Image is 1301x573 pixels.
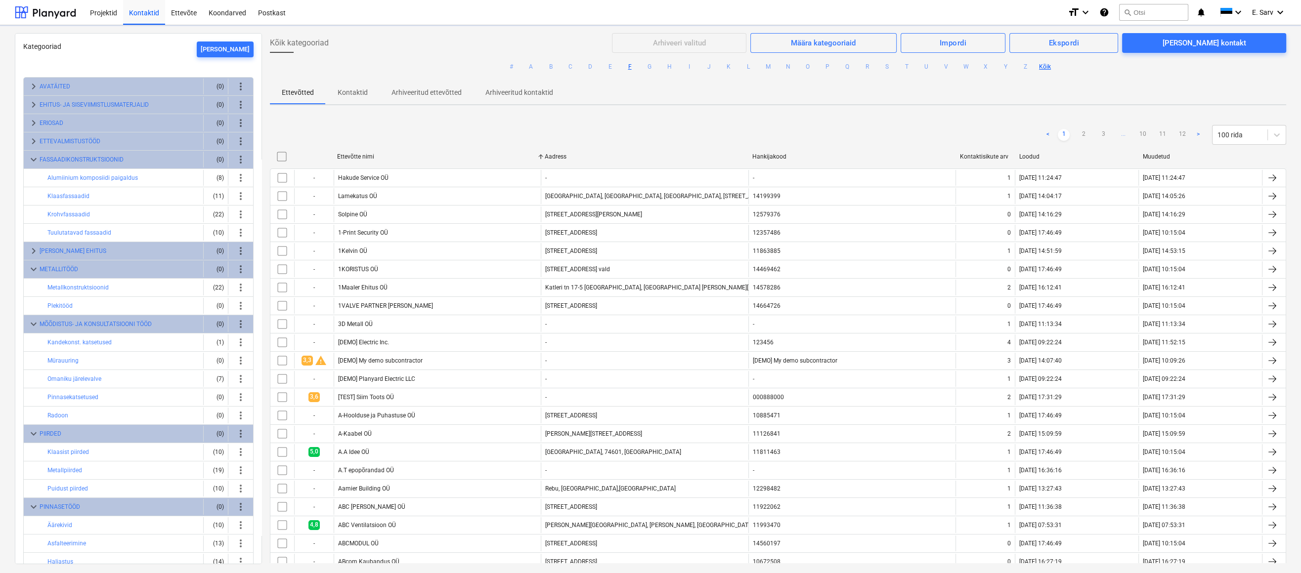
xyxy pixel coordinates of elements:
i: Abikeskus [1099,6,1109,18]
button: Mürauuring [47,355,79,367]
button: S [881,61,893,73]
div: ABC [PERSON_NAME] OÜ [338,503,405,510]
div: [DEMO] Planyard Electric LLC [338,375,415,382]
div: - [753,321,754,327]
div: (0) [208,298,224,314]
span: Kategooriad [23,42,61,50]
i: keyboard_arrow_down [1274,6,1286,18]
span: more_vert [235,117,247,129]
div: [DATE] 17:31:29 [1143,394,1185,401]
a: ... [1117,129,1129,141]
button: Alumiinium komposiidi paigaldus [47,172,138,184]
a: Next page [1192,129,1204,141]
div: [DATE] 11:52:15 [1143,339,1185,346]
button: L [742,61,754,73]
span: more_vert [235,355,247,367]
button: METALLITÖÖD [40,263,78,275]
div: [PERSON_NAME] [201,44,250,55]
div: [TEST] Siim Toots OÜ [338,394,394,401]
div: 12579376 [753,211,781,218]
div: 1Kelvin OÜ [338,247,367,254]
div: [DATE] 16:12:41 [1143,284,1185,291]
button: I [683,61,695,73]
div: Katleri tn 17-5 [GEOGRAPHIC_DATA], [GEOGRAPHIC_DATA] [PERSON_NAME][GEOGRAPHIC_DATA] 13915 [545,284,823,291]
div: (0) [208,79,224,94]
div: 10885471 [753,412,781,419]
div: [DATE] 16:36:16 [1019,467,1062,474]
span: more_vert [235,519,247,531]
div: - [753,375,754,382]
div: Kontaktisikute arv [960,153,1011,160]
div: - [545,375,547,382]
div: (0) [208,353,224,368]
div: - [545,321,547,327]
button: C [564,61,576,73]
a: Page 11 [1157,129,1169,141]
span: warning [315,355,327,367]
button: G [644,61,655,73]
button: U [920,61,932,73]
span: search [1124,8,1131,16]
div: 1 [1007,247,1011,254]
div: 1Maaler Ehitus OÜ [338,284,388,291]
button: Klaasist piirded [47,446,89,458]
div: [STREET_ADDRESS] [545,247,597,254]
button: M [762,61,774,73]
div: [DATE] 14:04:17 [1019,193,1062,200]
span: more_vert [235,208,247,220]
div: [DATE] 10:15:04 [1143,412,1185,419]
button: Q [841,61,853,73]
div: (22) [208,206,224,222]
div: (1) [208,334,224,350]
div: 000888000 [753,394,784,401]
div: 14199399 [753,193,781,200]
div: [STREET_ADDRESS] vald [545,266,610,273]
div: (11) [208,188,224,204]
span: more_vert [235,227,247,239]
span: 3,3 [302,356,313,365]
div: [DATE] 17:46:49 [1019,302,1062,309]
div: 0 [1007,266,1011,273]
div: Solpine OÜ [338,211,367,218]
div: 1 [1007,193,1011,200]
div: Lamekatus OÜ [338,193,377,200]
div: [DATE] 09:22:24 [1019,375,1062,382]
button: ERIOSAD [40,117,63,129]
button: Omaniku järelevalve [47,373,101,385]
div: [DATE] 14:05:26 [1143,193,1185,200]
div: [DATE] 13:27:43 [1019,485,1062,492]
div: (8) [208,170,224,186]
div: - [294,280,334,295]
span: more_vert [235,81,247,92]
div: Ühe hinnangu puhul on selle alltöövõtja hinnang alla künnise (1). [315,355,327,367]
i: format_size [1068,6,1080,18]
button: FASSAADIKONSTRUKTSIOONID [40,154,124,165]
a: Page 2 [1078,129,1089,141]
button: Tuulutatavad fassaadid [47,227,111,239]
div: 1 [1007,412,1011,419]
button: Haljastus [47,556,73,568]
div: Aadress [545,153,744,160]
span: keyboard_arrow_down [28,318,40,330]
button: Metallkonstruktsioonid [47,282,109,293]
div: Loodud [1019,153,1135,160]
span: more_vert [235,537,247,549]
div: [DATE] 09:22:24 [1143,375,1185,382]
div: 11863885 [753,247,781,254]
button: Määra kategooriaid [750,33,897,53]
span: more_vert [235,464,247,476]
span: more_vert [235,318,247,330]
iframe: Chat Widget [1252,526,1301,573]
button: K [723,61,735,73]
button: E [604,61,616,73]
div: (0) [208,261,224,277]
div: (0) [208,133,224,149]
button: W [960,61,972,73]
div: - [294,408,334,423]
button: [PERSON_NAME] EHITUS [40,245,106,257]
span: keyboard_arrow_right [28,135,40,147]
div: [DATE] 17:31:29 [1019,394,1062,401]
div: 2 [1007,430,1011,437]
div: 1 [1007,449,1011,455]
